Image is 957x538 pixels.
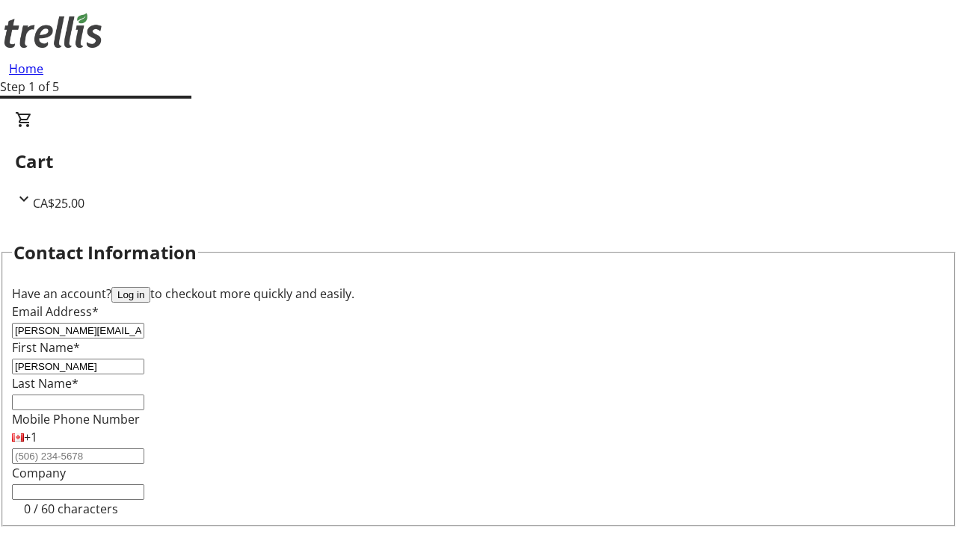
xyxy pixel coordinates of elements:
label: First Name* [12,339,80,356]
tr-character-limit: 0 / 60 characters [24,501,118,517]
div: CartCA$25.00 [15,111,942,212]
h2: Contact Information [13,239,197,266]
button: Log in [111,287,150,303]
label: Mobile Phone Number [12,411,140,427]
div: Have an account? to checkout more quickly and easily. [12,285,945,303]
label: Email Address* [12,303,99,320]
input: (506) 234-5678 [12,448,144,464]
h2: Cart [15,148,942,175]
span: CA$25.00 [33,195,84,211]
label: Last Name* [12,375,79,392]
label: Company [12,465,66,481]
